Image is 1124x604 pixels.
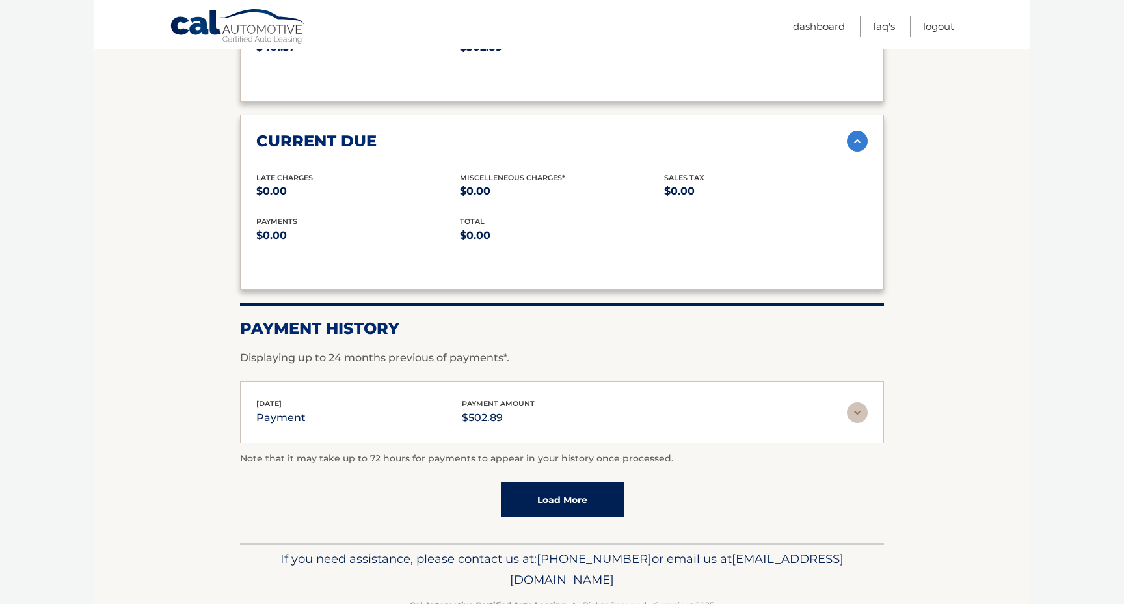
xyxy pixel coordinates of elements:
[256,399,282,408] span: [DATE]
[847,131,868,152] img: accordion-active.svg
[664,182,868,200] p: $0.00
[664,173,704,182] span: Sales Tax
[537,551,652,566] span: [PHONE_NUMBER]
[256,182,460,200] p: $0.00
[793,16,845,37] a: Dashboard
[256,226,460,245] p: $0.00
[256,173,313,182] span: Late Charges
[462,399,535,408] span: payment amount
[240,319,884,338] h2: Payment History
[873,16,895,37] a: FAQ's
[460,226,663,245] p: $0.00
[256,131,377,151] h2: current due
[847,402,868,423] img: accordion-rest.svg
[460,182,663,200] p: $0.00
[460,217,485,226] span: total
[170,8,306,46] a: Cal Automotive
[248,549,876,590] p: If you need assistance, please contact us at: or email us at
[240,451,884,467] p: Note that it may take up to 72 hours for payments to appear in your history once processed.
[256,217,297,226] span: payments
[501,482,624,517] a: Load More
[240,350,884,366] p: Displaying up to 24 months previous of payments*.
[460,173,565,182] span: Miscelleneous Charges*
[462,409,535,427] p: $502.89
[256,409,306,427] p: payment
[923,16,954,37] a: Logout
